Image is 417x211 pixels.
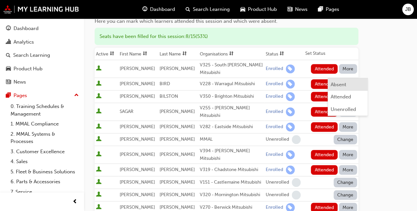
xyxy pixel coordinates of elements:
[6,53,11,58] span: search-icon
[160,179,195,185] span: [PERSON_NAME]
[13,52,50,59] div: Search Learning
[96,123,102,130] span: User is active
[96,179,102,186] span: User is active
[3,21,81,89] button: DashboardAnalyticsSearch LearningProduct HubNews
[3,36,81,48] a: Analytics
[286,80,295,88] span: learningRecordVerb_ENROLL-icon
[334,178,357,187] button: Change
[292,135,301,144] span: learningRecordVerb_NONE-icon
[73,198,77,206] span: prev-icon
[266,204,283,211] div: Enrolled
[120,93,155,99] span: [PERSON_NAME]
[3,63,81,75] a: Product Hub
[3,22,81,35] a: Dashboard
[142,5,147,14] span: guage-icon
[120,136,155,142] span: [PERSON_NAME]
[160,192,195,197] span: [PERSON_NAME]
[6,26,11,32] span: guage-icon
[6,93,11,99] span: pages-icon
[200,179,263,186] div: V151 - Castlemaine Mitsubishi
[160,167,195,172] span: [PERSON_NAME]
[286,92,295,101] span: learningRecordVerb_ENROLL-icon
[292,191,301,199] span: learningRecordVerb_NONE-icon
[96,108,102,115] span: User is active
[160,124,195,129] span: [PERSON_NAME]
[186,5,190,14] span: search-icon
[120,81,155,87] span: [PERSON_NAME]
[331,106,356,113] div: Unenrolled
[266,152,283,158] div: Enrolled
[339,165,357,175] button: More
[95,48,118,60] th: Toggle SortBy
[280,51,284,57] span: sorting-icon
[160,136,195,142] span: [PERSON_NAME]
[96,65,102,72] span: User is active
[334,190,357,200] button: Change
[266,179,289,186] div: Unenrolled
[120,66,155,71] span: [PERSON_NAME]
[120,167,155,172] span: [PERSON_NAME]
[200,93,263,100] div: V350 - Brighton Mitsubishi
[96,93,102,100] span: User is active
[248,6,277,13] span: Product Hub
[334,135,357,144] button: Change
[282,3,313,16] a: news-iconNews
[6,39,11,45] span: chart-icon
[182,51,187,57] span: sorting-icon
[240,5,245,14] span: car-icon
[160,66,195,71] span: [PERSON_NAME]
[193,6,230,13] span: Search Learning
[331,93,351,101] div: Attended
[331,81,346,88] div: Absent
[287,5,292,14] span: news-icon
[160,204,195,210] span: [PERSON_NAME]
[339,64,357,74] button: More
[266,81,283,87] div: Enrolled
[96,136,102,143] span: User is active
[3,76,81,88] a: News
[120,152,155,157] span: [PERSON_NAME]
[95,28,358,45] div: Seats have been filled for this session : 8 / 15 ( 53% )
[328,91,368,103] button: Attended
[150,6,175,13] span: Dashboard
[295,6,308,13] span: News
[8,101,81,119] a: 0. Training Schedules & Management
[137,3,180,16] a: guage-iconDashboard
[160,81,170,87] span: BIRD
[286,150,295,159] span: learningRecordVerb_ENROLL-icon
[6,66,11,72] span: car-icon
[339,150,357,159] button: More
[311,107,338,117] button: Attended
[158,48,198,60] th: Toggle SortBy
[200,61,263,76] div: V325 - South [PERSON_NAME] Mitsubishi
[292,178,301,187] span: learningRecordVerb_NONE-icon
[96,192,102,198] span: User is active
[160,93,178,99] span: BILSTON
[8,147,81,157] a: 3. Customer Excellence
[304,48,358,60] th: Set Status
[96,204,102,211] span: User is active
[266,167,283,173] div: Enrolled
[96,81,102,87] span: User is active
[118,48,158,60] th: Toggle SortBy
[318,5,323,14] span: pages-icon
[200,166,263,174] div: V319 - Chadstone Mitsubishi
[200,104,263,119] div: V255 - [PERSON_NAME] Mitsubishi
[402,4,414,15] button: JB
[286,123,295,131] span: learningRecordVerb_ENROLL-icon
[266,124,283,130] div: Enrolled
[120,109,134,114] span: SAGAR
[3,49,81,61] a: Search Learning
[8,129,81,147] a: 2. MMAL Systems & Processes
[339,122,357,132] button: More
[3,5,79,14] img: mmal
[264,48,304,60] th: Toggle SortBy
[313,3,344,16] a: pages-iconPages
[120,179,155,185] span: [PERSON_NAME]
[200,80,263,88] div: V228 - Warragul Mitsubishi
[14,92,27,99] div: Pages
[96,151,102,158] span: User is active
[160,152,195,157] span: [PERSON_NAME]
[326,6,339,13] span: Pages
